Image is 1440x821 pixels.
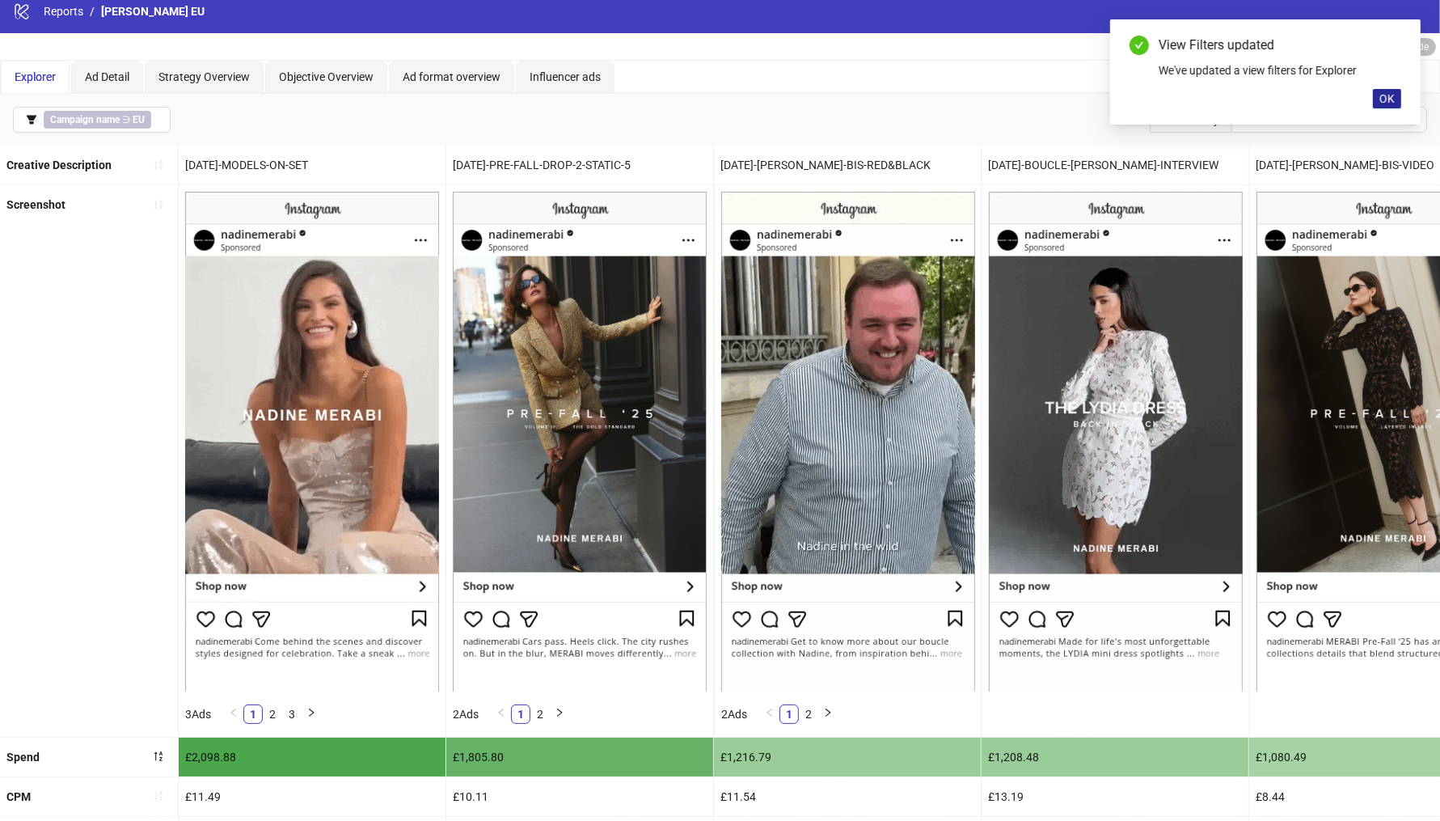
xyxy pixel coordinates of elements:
div: [DATE]-BOUCLE-[PERSON_NAME]-INTERVIEW [982,146,1248,184]
span: sort-descending [153,751,164,762]
li: 2 [263,705,282,724]
b: Creative Description [6,159,112,171]
a: 1 [512,705,530,723]
span: Objective Overview [279,70,374,83]
span: 3 Ads [185,708,211,721]
span: right [823,708,833,717]
button: right [302,705,321,724]
b: CPM [6,790,31,803]
div: [DATE]-[PERSON_NAME]-BIS-RED&BLACK [714,146,981,184]
div: £1,208.48 [982,738,1248,777]
li: Next Page [818,705,838,724]
span: OK [1379,92,1395,105]
button: left [492,705,511,724]
div: View Filters updated [1159,36,1401,55]
span: Influencer ads [530,70,601,83]
li: Next Page [302,705,321,724]
img: Screenshot 120231863981210648 [989,192,1243,691]
span: sort-ascending [153,159,164,171]
li: Next Page [550,705,569,724]
li: 2 [530,705,550,724]
a: 3 [283,705,301,723]
a: Reports [40,2,87,20]
img: Screenshot 120232141981590648 [453,192,707,691]
a: 2 [800,705,817,723]
li: 1 [779,705,799,724]
b: Campaign name [50,114,120,125]
div: We've updated a view filters for Explorer [1159,61,1401,79]
span: left [765,708,775,717]
span: left [229,708,239,717]
span: ∋ [44,111,151,129]
div: [DATE]-PRE-FALL-DROP-2-STATIC-5 [446,146,713,184]
span: 2 Ads [453,708,479,721]
span: sort-ascending [153,199,164,210]
img: Screenshot 120231742669050648 [721,192,975,691]
span: 2 Ads [721,708,747,721]
div: £10.11 [446,777,713,816]
span: filter [26,114,37,125]
div: [DATE]-MODELS-ON-SET [179,146,446,184]
span: Strategy Overview [158,70,250,83]
span: right [306,708,316,717]
span: sort-ascending [153,790,164,802]
a: 1 [780,705,798,723]
span: right [555,708,564,717]
li: 2 [799,705,818,724]
img: Screenshot 120231742701260648 [185,192,439,691]
li: Previous Page [760,705,779,724]
button: right [818,705,838,724]
li: 1 [511,705,530,724]
li: 1 [243,705,263,724]
span: check-circle [1130,36,1149,55]
a: 2 [531,705,549,723]
div: £2,098.88 [179,738,446,777]
button: Campaign name ∋ EU [13,107,171,133]
button: left [224,705,243,724]
b: Spend [6,751,40,764]
button: OK [1373,89,1401,108]
li: Previous Page [492,705,511,724]
li: 3 [282,705,302,724]
div: £1,805.80 [446,738,713,777]
div: £1,216.79 [714,738,981,777]
button: left [760,705,779,724]
li: Previous Page [224,705,243,724]
div: £11.54 [714,777,981,816]
span: Ad format overview [403,70,500,83]
a: Close [1383,36,1401,53]
b: EU [133,114,145,125]
li: / [90,2,95,20]
a: 1 [244,705,262,723]
a: 2 [264,705,281,723]
span: [PERSON_NAME] EU [101,5,205,18]
span: Explorer [15,70,56,83]
div: £11.49 [179,777,446,816]
span: left [496,708,506,717]
span: Ad Detail [85,70,129,83]
b: Screenshot [6,198,65,211]
div: £13.19 [982,777,1248,816]
button: right [550,705,569,724]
